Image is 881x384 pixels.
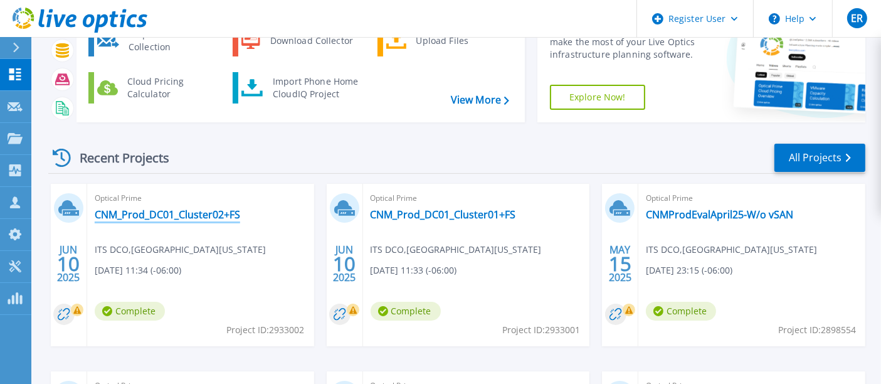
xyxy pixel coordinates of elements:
[95,191,307,205] span: Optical Prime
[227,323,305,337] span: Project ID: 2933002
[851,13,863,23] span: ER
[371,191,583,205] span: Optical Prime
[95,243,266,257] span: ITS DCO , [GEOGRAPHIC_DATA][US_STATE]
[502,323,580,337] span: Project ID: 2933001
[609,259,631,269] span: 15
[646,264,732,277] span: [DATE] 23:15 (-06:00)
[332,241,356,287] div: JUN 2025
[646,243,817,257] span: ITS DCO , [GEOGRAPHIC_DATA][US_STATE]
[451,94,509,106] a: View More
[233,25,361,56] a: Download Collector
[266,75,364,100] div: Import Phone Home CloudIQ Project
[608,241,632,287] div: MAY 2025
[333,259,356,269] span: 10
[371,208,516,221] a: CNM_Prod_DC01_Cluster01+FS
[88,25,217,56] a: Request a Collection
[646,302,716,321] span: Complete
[95,302,165,321] span: Complete
[646,208,793,221] a: CNMProdEvalApril25-W/o vSAN
[371,264,457,277] span: [DATE] 11:33 (-06:00)
[410,28,503,53] div: Upload Files
[95,208,240,221] a: CNM_Prod_DC01_Cluster02+FS
[95,264,181,277] span: [DATE] 11:34 (-06:00)
[56,241,80,287] div: JUN 2025
[377,25,506,56] a: Upload Files
[646,191,858,205] span: Optical Prime
[371,243,542,257] span: ITS DCO , [GEOGRAPHIC_DATA][US_STATE]
[774,144,865,172] a: All Projects
[121,75,214,100] div: Cloud Pricing Calculator
[371,302,441,321] span: Complete
[778,323,856,337] span: Project ID: 2898554
[264,28,359,53] div: Download Collector
[122,28,214,53] div: Request a Collection
[57,259,80,269] span: 10
[48,142,186,173] div: Recent Projects
[88,72,217,104] a: Cloud Pricing Calculator
[550,85,645,110] a: Explore Now!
